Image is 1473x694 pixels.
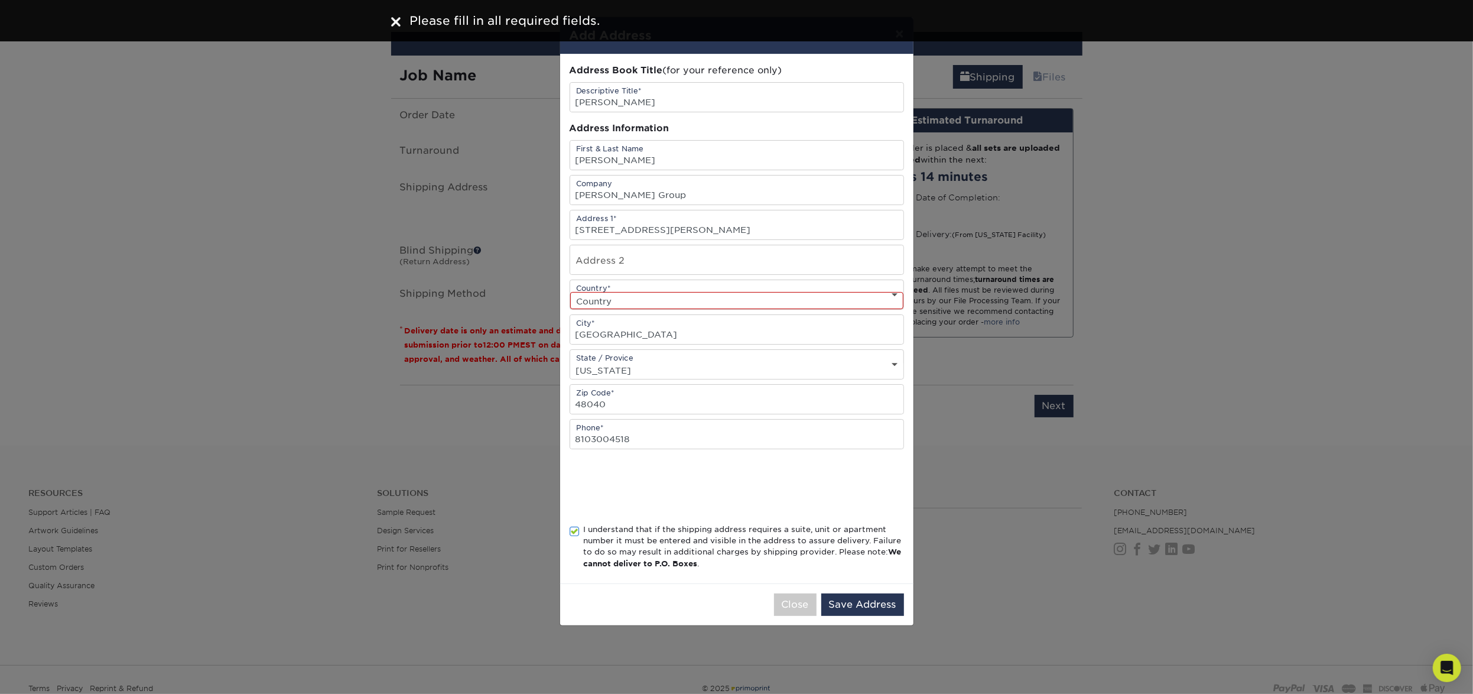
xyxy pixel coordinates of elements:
div: I understand that if the shipping address requires a suite, unit or apartment number it must be e... [584,524,904,570]
iframe: reCAPTCHA [570,463,749,510]
button: Save Address [821,594,904,616]
div: Open Intercom Messenger [1433,654,1461,682]
b: We cannot deliver to P.O. Boxes [584,547,902,567]
span: Address Book Title [570,64,663,76]
div: Address Information [570,122,904,135]
img: close [391,17,401,27]
div: (for your reference only) [570,64,904,77]
span: Please fill in all required fields. [410,14,600,28]
button: Close [774,594,817,616]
